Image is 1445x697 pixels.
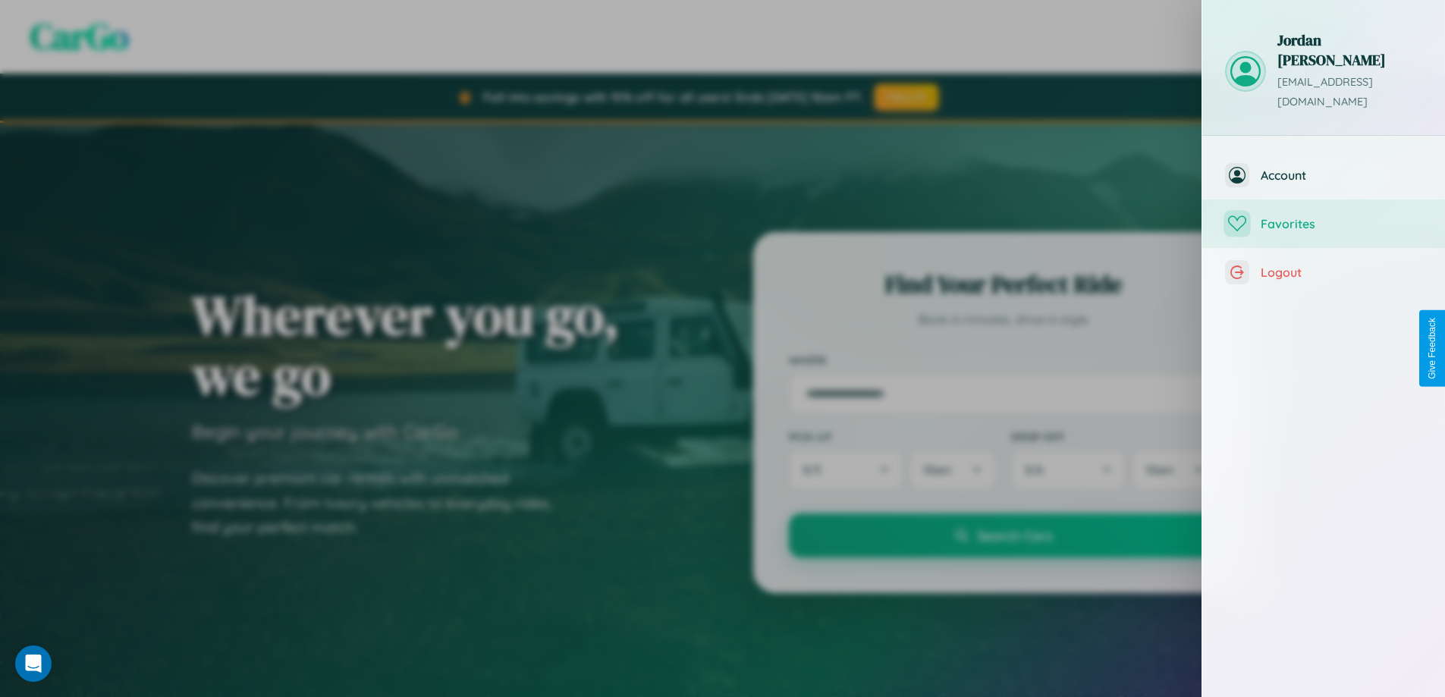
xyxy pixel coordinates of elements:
h3: Jordan [PERSON_NAME] [1277,30,1422,70]
div: Give Feedback [1427,318,1437,379]
span: Logout [1261,265,1422,280]
button: Account [1202,151,1445,199]
button: Favorites [1202,199,1445,248]
button: Logout [1202,248,1445,297]
div: Open Intercom Messenger [15,645,52,682]
span: Account [1261,168,1422,183]
span: Favorites [1261,216,1422,231]
p: [EMAIL_ADDRESS][DOMAIN_NAME] [1277,73,1422,112]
